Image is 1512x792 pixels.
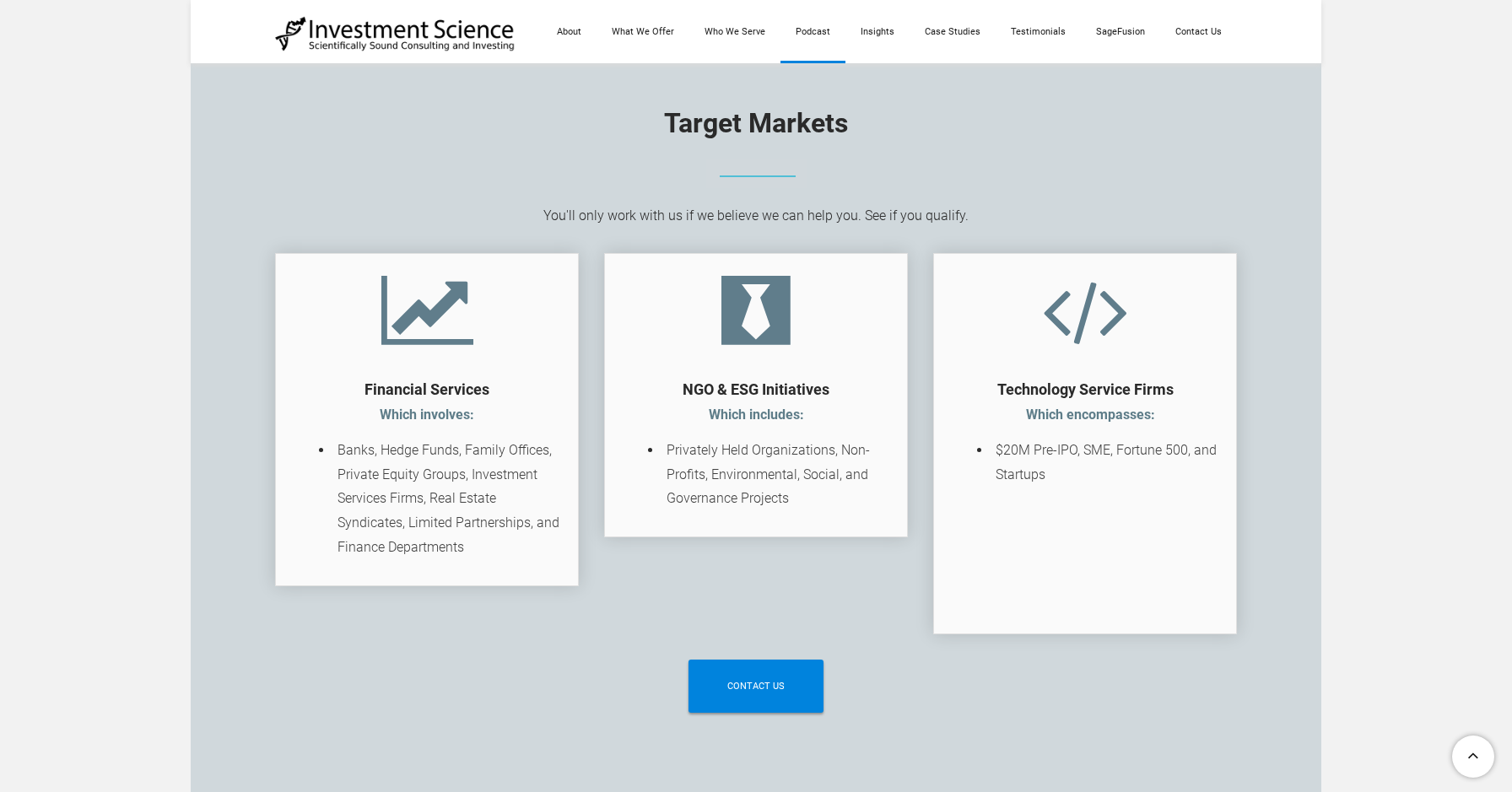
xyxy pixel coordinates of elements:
font: : [1151,407,1155,423]
strong: ​Technology Service Firms [997,380,1174,398]
img: Investment Science | NYC Consulting Services [275,15,516,52]
div: You'll only work with us if we believe we can help you. See if you qualify. [275,204,1237,229]
li: ​ ​ [333,439,561,560]
strong: ​Financial Services [364,380,489,398]
li: ​ [991,439,1219,609]
strong: Which encompasses [1026,407,1151,423]
img: Picture [706,159,807,188]
span: Banks, Hedge Funds, Family Offices, Private Equity Groups, Investment Services Firms, Real Estate... [337,442,559,555]
font: Target Markets [664,107,848,139]
font: Which involves: [376,407,478,423]
span: Privately Held Organizations, Non-Profits, Environmental, Social, and Governance Projects [667,442,870,507]
a: To Top [1445,729,1504,784]
font: Which includes: [709,407,804,423]
strong: ​NGO & ESG Initiatives [683,380,829,398]
a: contact us [688,660,823,713]
span: contact us [727,660,785,713]
li: ​​ [662,439,890,511]
span: $20M Pre-IPO, SME, Fortune 500, and Startups [996,442,1217,482]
